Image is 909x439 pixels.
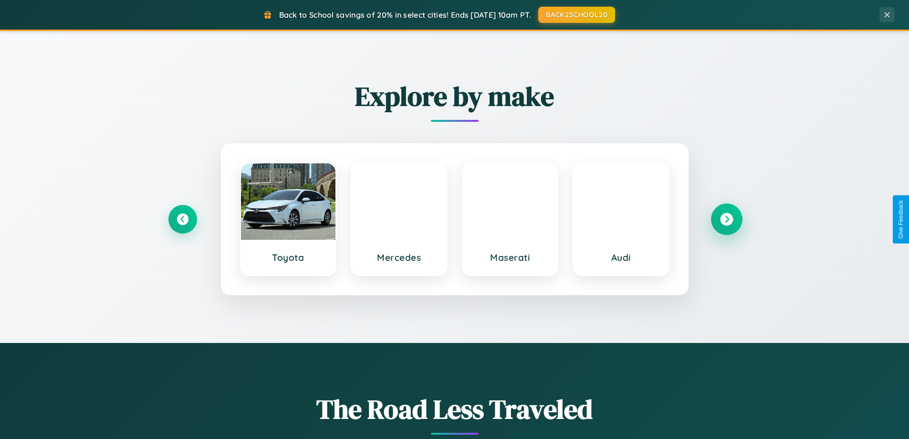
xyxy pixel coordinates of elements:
button: BACK2SCHOOL20 [538,7,615,23]
div: Give Feedback [898,200,904,239]
h3: Toyota [251,252,326,263]
h1: The Road Less Traveled [168,391,741,428]
h2: Explore by make [168,78,741,115]
h3: Maserati [472,252,548,263]
span: Back to School savings of 20% in select cities! Ends [DATE] 10am PT. [279,10,531,20]
h3: Mercedes [361,252,437,263]
h3: Audi [583,252,659,263]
